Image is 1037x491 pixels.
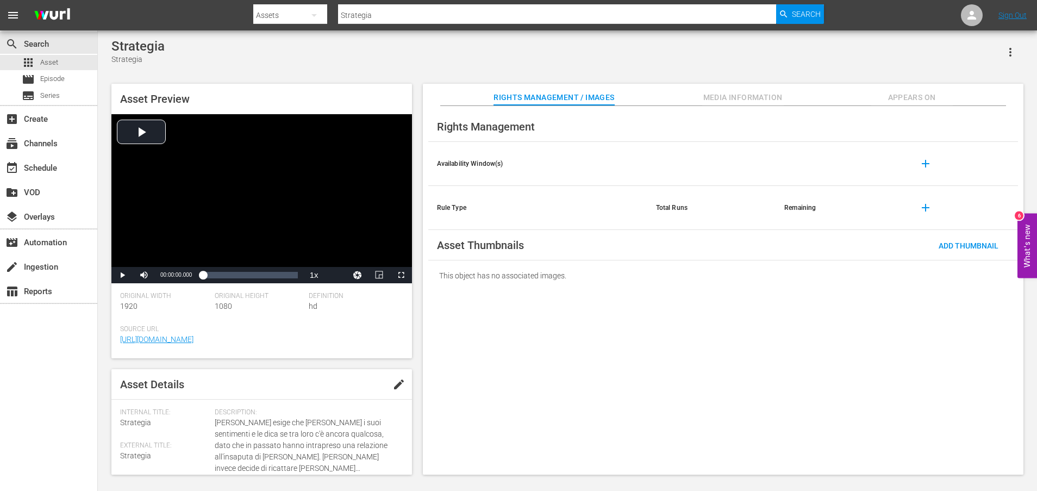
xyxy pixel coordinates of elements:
[309,302,317,310] span: hd
[120,442,209,450] span: External Title:
[1015,211,1023,220] div: 6
[919,157,932,170] span: add
[5,236,18,249] span: Automation
[647,186,776,230] th: Total Runs
[392,378,405,391] span: edit
[40,90,60,101] span: Series
[776,4,824,24] button: Search
[428,260,1018,291] div: This object has no associated images.
[5,260,18,274] span: Ingestion
[215,408,398,417] span: Description:
[120,302,138,310] span: 1920
[1017,213,1037,278] button: Open Feedback Widget
[22,56,35,69] span: Asset
[998,11,1027,20] a: Sign Out
[428,142,647,186] th: Availability Window(s)
[493,91,614,104] span: Rights Management / Images
[160,272,192,278] span: 00:00:00.000
[386,371,412,397] button: edit
[111,114,412,283] div: Video Player
[215,302,232,310] span: 1080
[5,38,18,51] span: search
[40,73,65,84] span: Episode
[120,92,190,105] span: Asset Preview
[120,335,193,344] a: [URL][DOMAIN_NAME]
[40,57,58,68] span: Asset
[120,451,151,460] span: Strategia
[5,210,18,223] span: Overlays
[215,292,304,301] span: Original Height
[120,292,209,301] span: Original Width
[5,113,18,126] span: Create
[22,73,35,86] span: movie
[347,267,368,283] button: Jump To Time
[303,267,325,283] button: Playback Rate
[309,292,398,301] span: Definition
[133,267,155,283] button: Mute
[871,91,953,104] span: Appears On
[120,418,151,427] span: Strategia
[919,201,932,214] span: add
[368,267,390,283] button: Picture-in-Picture
[111,39,165,54] div: Strategia
[428,186,647,230] th: Rule Type
[5,186,18,199] span: VOD
[702,91,784,104] span: Media Information
[792,4,821,24] span: Search
[437,120,535,133] span: Rights Management
[930,235,1007,255] button: Add Thumbnail
[111,267,133,283] button: Play
[776,186,904,230] th: Remaining
[913,195,939,221] button: add
[930,241,1007,250] span: Add Thumbnail
[120,325,398,334] span: Source Url
[7,9,20,22] span: menu
[26,3,78,28] img: ans4CAIJ8jUAAAAAAAAAAAAAAAAAAAAAAAAgQb4GAAAAAAAAAAAAAAAAAAAAAAAAJMjXAAAAAAAAAAAAAAAAAAAAAAAAgAT5G...
[120,378,184,391] span: Asset Details
[5,161,18,175] span: event_available
[390,267,412,283] button: Fullscreen
[22,89,35,102] span: Series
[913,151,939,177] button: add
[215,417,398,474] span: [PERSON_NAME] esige che [PERSON_NAME] i suoi sentimenti e le dica se tra loro c'è ancora qualcosa...
[5,285,18,298] span: Reports
[120,408,209,417] span: Internal Title:
[203,272,297,278] div: Progress Bar
[111,54,165,65] div: Strategia
[5,137,18,150] span: Channels
[437,239,524,252] span: Asset Thumbnails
